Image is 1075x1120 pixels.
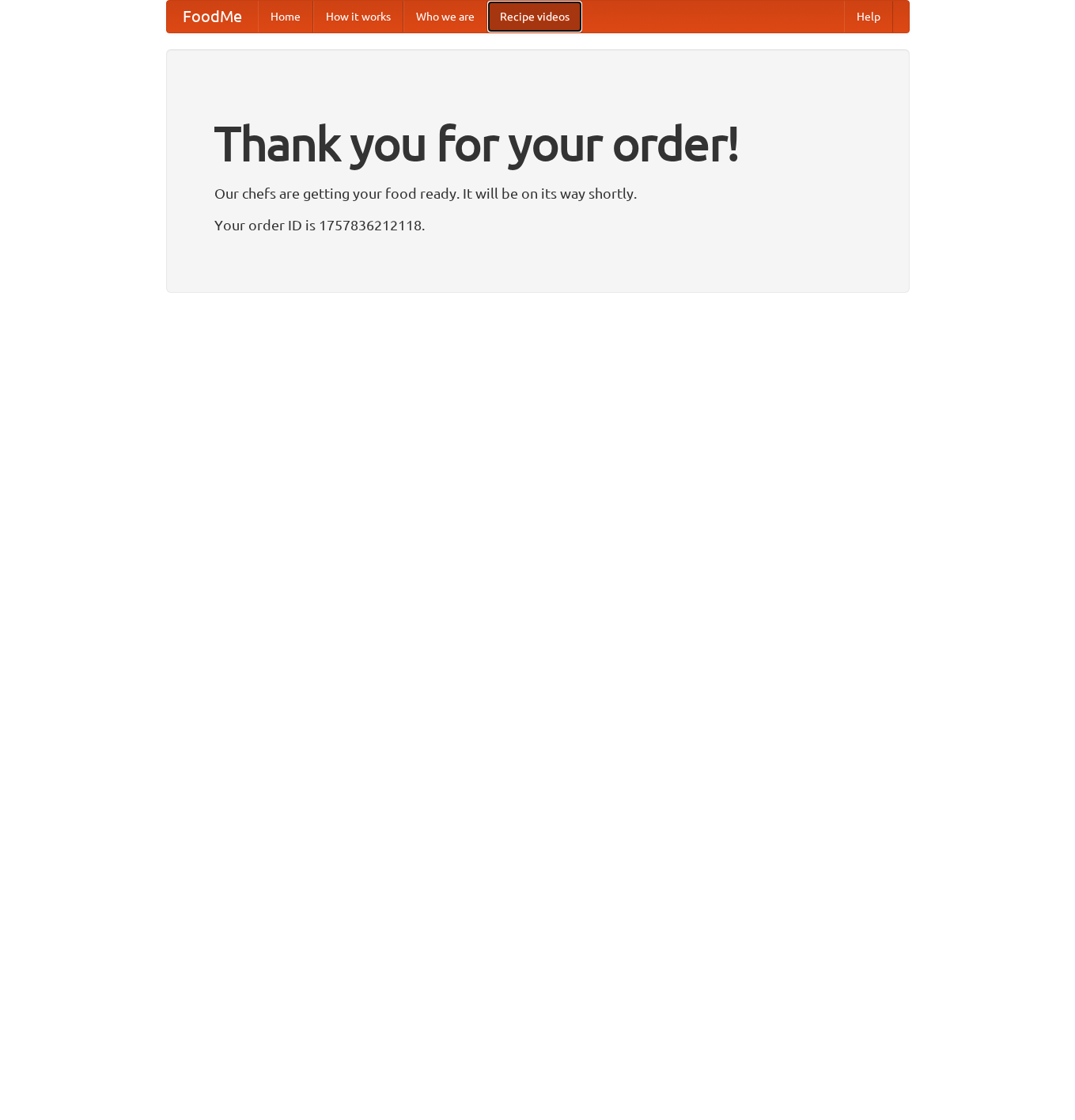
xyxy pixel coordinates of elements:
[214,181,861,205] p: Our chefs are getting your food ready. It will be on its way shortly.
[214,105,861,181] h1: Thank you for your order!
[844,1,893,32] a: Help
[487,1,582,32] a: Recipe videos
[313,1,403,32] a: How it works
[403,1,487,32] a: Who we are
[258,1,313,32] a: Home
[167,1,258,32] a: FoodMe
[214,213,861,237] p: Your order ID is 1757836212118.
